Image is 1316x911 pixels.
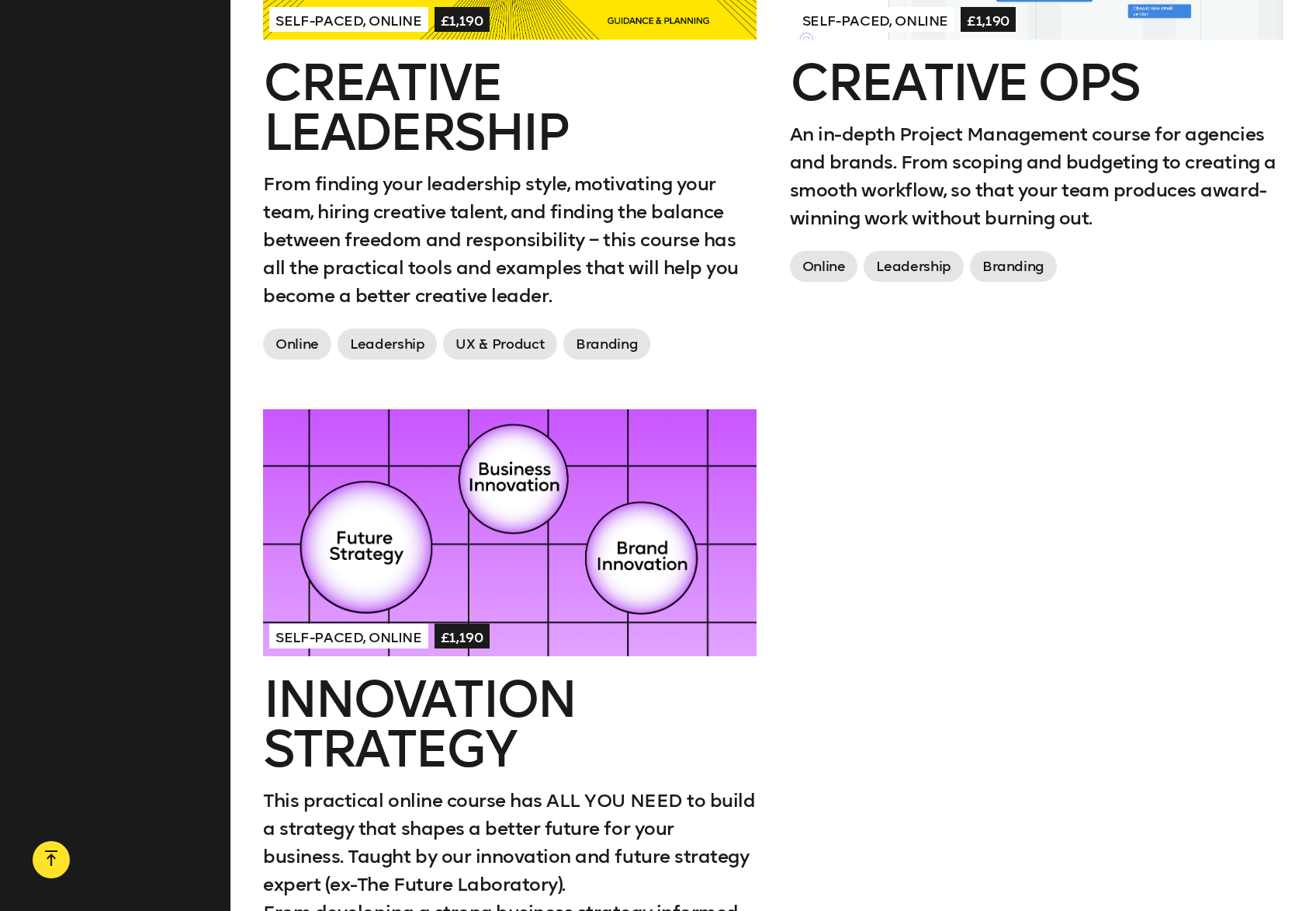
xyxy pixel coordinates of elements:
span: Online [790,251,858,282]
span: UX & Product [443,329,557,360]
span: Leadership [864,251,963,282]
span: Branding [563,329,650,360]
span: £1,190 [961,7,1016,32]
p: An in-depth Project Management course for agencies and brands. From scoping and budgeting to crea... [790,120,1283,232]
p: This practical online course has ALL YOU NEED to build a strategy that shapes a better future for... [263,787,757,899]
h2: Creative Leadership [263,58,757,158]
span: Self-paced, Online [269,7,428,32]
span: Leadership [338,329,437,360]
p: From finding your leadership style, motivating your team, hiring creative talent, and finding the... [263,170,757,310]
h2: Innovation Strategy [263,675,757,774]
span: Self-paced, Online [796,7,955,32]
span: £1,190 [435,624,490,648]
span: Online [263,329,331,360]
span: Branding [970,251,1057,282]
h2: Creative Ops [790,58,1283,108]
span: Self-paced, Online [269,624,428,648]
span: £1,190 [435,7,490,32]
